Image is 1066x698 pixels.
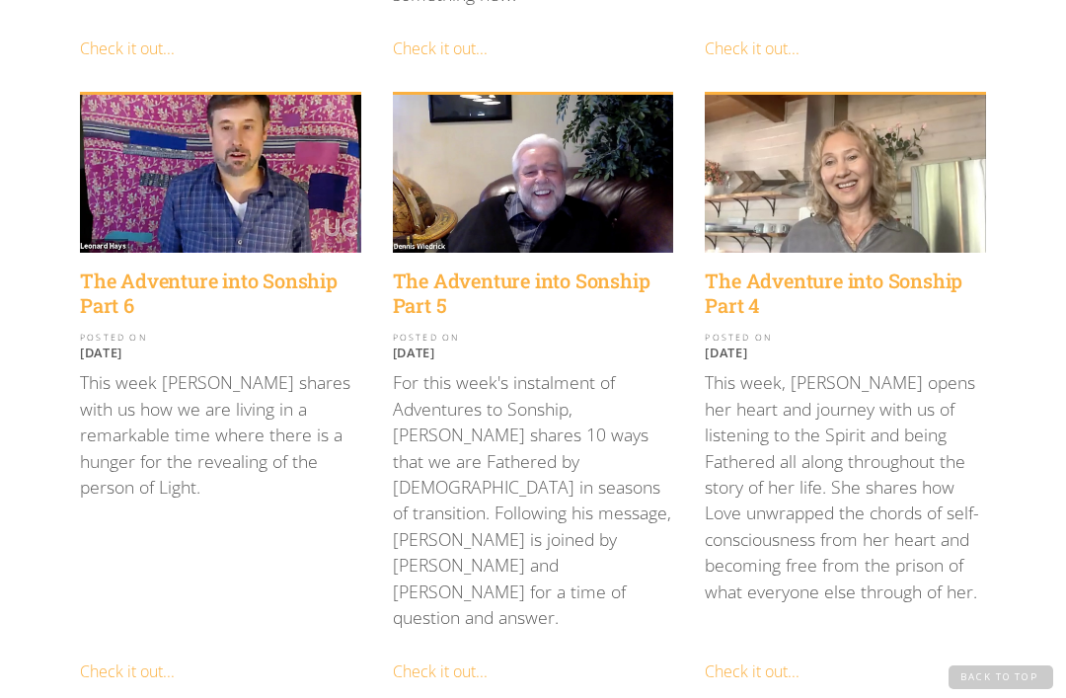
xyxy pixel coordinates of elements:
[80,660,175,682] a: Check it out...
[80,345,361,360] p: [DATE]
[80,369,361,500] p: This week [PERSON_NAME] shares with us how we are living in a remarkable time where there is a hu...
[393,369,674,630] p: For this week's instalment of Adventures to Sonship, [PERSON_NAME] shares 10 ways that we are Fat...
[393,269,674,318] a: The Adventure into Sonship Part 5
[80,334,361,343] div: POSTED ON
[393,334,674,343] div: POSTED ON
[393,660,488,682] a: Check it out...
[705,660,799,682] a: Check it out...
[80,269,361,318] a: The Adventure into Sonship Part 6
[705,334,986,343] div: POSTED ON
[80,38,175,59] a: Check it out...
[393,38,488,59] a: Check it out...
[949,665,1053,689] a: Back to Top
[705,345,986,360] p: [DATE]
[705,95,986,253] img: The Adventure into Sonship Part 4
[393,345,674,360] p: [DATE]
[705,269,986,318] a: The Adventure into Sonship Part 4
[705,38,799,59] a: Check it out...
[705,369,986,604] p: This week, [PERSON_NAME] opens her heart and journey with us of listening to the Spirit and being...
[80,95,361,253] img: The Adventure into Sonship Part 6
[393,95,674,253] img: The Adventure into Sonship Part 5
